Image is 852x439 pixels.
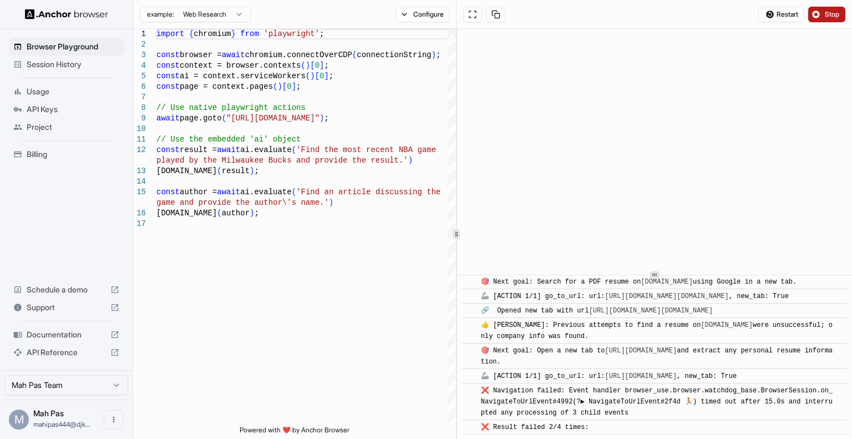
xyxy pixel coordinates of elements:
[481,307,717,315] span: 🔗 Opened new tab with url
[222,114,226,123] span: (
[319,114,324,123] span: )
[310,72,315,80] span: )
[9,326,124,344] div: Documentation
[27,302,106,313] span: Support
[222,166,250,175] span: result
[408,156,413,165] span: )
[467,276,473,287] span: ​
[133,39,146,50] div: 2
[825,10,840,19] span: Stop
[240,188,291,196] span: ai.evaluate
[156,51,180,59] span: const
[287,82,291,91] span: 0
[27,59,119,70] span: Session History
[133,166,146,176] div: 13
[481,292,789,300] span: 🦾 [ACTION 1/1] go_to_url: url: , new_tab: True
[231,29,235,38] span: }
[467,291,473,302] span: ​
[133,29,146,39] div: 1
[240,29,259,38] span: from
[605,347,677,355] a: [URL][DOMAIN_NAME]
[156,188,180,196] span: const
[481,387,833,417] span: ❌ Navigation failed: Event handler browser_use.browser.watchdog_base.BrowserSession.on_NavigateTo...
[25,9,108,19] img: Anchor Logo
[254,166,258,175] span: ;
[133,50,146,60] div: 3
[156,135,301,144] span: // Use the embedded 'ai' object
[701,321,753,329] a: [DOMAIN_NAME]
[245,51,352,59] span: chromium.connectOverCDP
[27,284,106,295] span: Schedule a demo
[319,72,324,80] span: 0
[180,61,301,70] span: context = browser.contexts
[306,72,310,80] span: (
[9,299,124,316] div: Support
[27,149,119,160] span: Billing
[467,320,473,331] span: ​
[222,51,245,59] span: await
[758,7,804,22] button: Restart
[9,118,124,136] div: Project
[240,145,291,154] span: ai.evaluate
[156,82,180,91] span: const
[133,71,146,82] div: 5
[467,422,473,433] span: ​
[27,122,119,133] span: Project
[133,60,146,71] div: 4
[104,410,124,430] button: Open menu
[296,188,440,196] span: 'Find an article discussing the
[156,209,217,218] span: [DOMAIN_NAME]
[133,219,146,229] div: 17
[9,100,124,118] div: API Keys
[156,156,389,165] span: played by the Milwaukee Bucks and provide the resu
[9,83,124,100] div: Usage
[467,345,473,356] span: ​
[486,7,505,22] button: Copy session ID
[329,198,333,207] span: )
[156,166,217,175] span: [DOMAIN_NAME]
[156,114,180,123] span: await
[324,61,328,70] span: ;
[27,86,119,97] span: Usage
[33,408,64,418] span: Mah Pas
[292,145,296,154] span: (
[324,114,328,123] span: ;
[481,423,589,431] span: ❌ Result failed 2/4 times:
[133,208,146,219] div: 16
[352,51,357,59] span: (
[467,385,473,396] span: ​
[389,156,408,165] span: lt.'
[156,145,180,154] span: const
[156,103,306,112] span: // Use native playwright actions
[226,114,319,123] span: "[URL][DOMAIN_NAME]"
[254,209,258,218] span: ;
[315,61,319,70] span: 0
[27,329,106,340] span: Documentation
[250,166,254,175] span: )
[9,410,29,430] div: M
[250,209,254,218] span: )
[133,92,146,103] div: 7
[217,166,221,175] span: (
[180,114,222,123] span: page.goto
[357,51,431,59] span: connectionString
[432,51,436,59] span: )
[777,10,798,19] span: Restart
[217,145,240,154] span: await
[9,145,124,163] div: Billing
[463,7,482,22] button: Open in full screen
[133,103,146,113] div: 8
[396,7,450,22] button: Configure
[292,82,296,91] span: ]
[481,347,833,366] span: 🎯 Next goal: Open a new tab to and extract any personal resume information.
[156,61,180,70] span: const
[481,372,737,380] span: 🦾 [ACTION 1/1] go_to_url: url: , new_tab: True
[277,82,282,91] span: )
[641,278,693,286] a: [DOMAIN_NAME]
[605,292,729,300] a: [URL][DOMAIN_NAME][DOMAIN_NAME]
[147,10,174,19] span: example:
[324,72,328,80] span: ]
[180,188,217,196] span: author =
[33,420,90,428] span: mahipas444@djkux.com
[319,29,324,38] span: ;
